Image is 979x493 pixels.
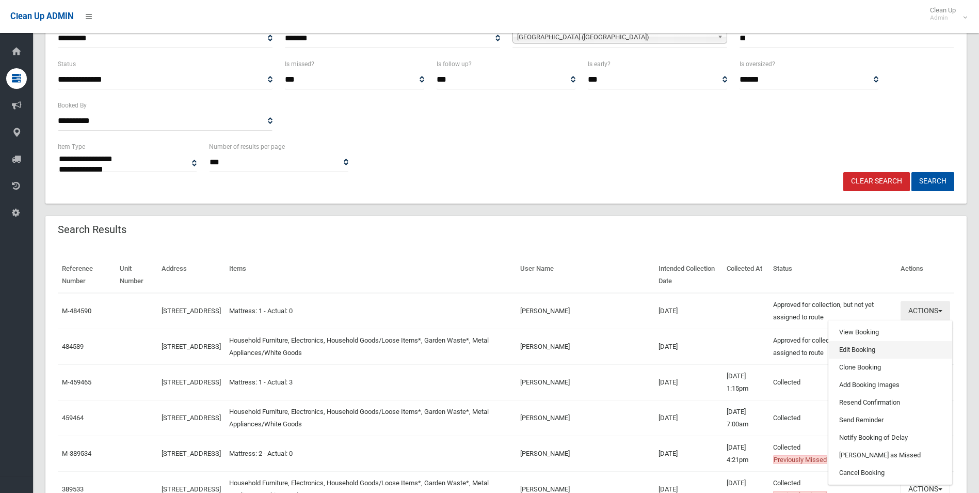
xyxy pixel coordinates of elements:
th: Unit Number [116,257,157,293]
a: Cancel Booking [829,464,952,482]
label: Is missed? [285,58,314,70]
a: Add Booking Images [829,376,952,394]
td: [DATE] [654,400,723,436]
a: Clone Booking [829,359,952,376]
td: [PERSON_NAME] [516,364,654,400]
td: [PERSON_NAME] [516,293,654,329]
a: Notify Booking of Delay [829,429,952,446]
a: M-459465 [62,378,91,386]
td: [DATE] [654,364,723,400]
a: 389533 [62,485,84,493]
span: Clean Up [925,6,966,22]
td: Mattress: 1 - Actual: 0 [225,293,517,329]
th: Intended Collection Date [654,257,723,293]
a: Resend Confirmation [829,394,952,411]
td: [DATE] [654,293,723,329]
button: Search [911,172,954,191]
th: User Name [516,257,654,293]
header: Search Results [45,220,139,240]
a: [STREET_ADDRESS] [162,343,221,350]
label: Booked By [58,100,87,111]
th: Status [769,257,896,293]
label: Is follow up? [437,58,472,70]
a: M-484590 [62,307,91,315]
th: Actions [896,257,954,293]
a: [STREET_ADDRESS] [162,307,221,315]
a: Clear Search [843,172,910,191]
a: M-389534 [62,450,91,457]
td: Household Furniture, Electronics, Household Goods/Loose Items*, Garden Waste*, Metal Appliances/W... [225,400,517,436]
td: [PERSON_NAME] [516,329,654,364]
span: [GEOGRAPHIC_DATA] ([GEOGRAPHIC_DATA]) [517,31,713,43]
label: Is oversized? [740,58,775,70]
a: 459464 [62,414,84,422]
a: Send Reminder [829,411,952,429]
label: Is early? [588,58,611,70]
td: Collected [769,436,896,471]
td: [DATE] 4:21pm [723,436,769,471]
a: [STREET_ADDRESS] [162,378,221,386]
td: [PERSON_NAME] [516,436,654,471]
a: Edit Booking [829,341,952,359]
span: Clean Up ADMIN [10,11,73,21]
td: [DATE] 7:00am [723,400,769,436]
th: Reference Number [58,257,116,293]
a: [STREET_ADDRESS] [162,485,221,493]
td: [PERSON_NAME] [516,400,654,436]
td: Collected [769,400,896,436]
span: Previously Missed [773,455,827,464]
button: Actions [901,301,950,320]
td: Approved for collection, but not yet assigned to route [769,329,896,364]
a: [STREET_ADDRESS] [162,450,221,457]
label: Item Type [58,141,85,152]
td: Collected [769,364,896,400]
a: [PERSON_NAME] as Missed [829,446,952,464]
small: Admin [930,14,956,22]
a: [STREET_ADDRESS] [162,414,221,422]
td: [DATE] [654,329,723,364]
a: 484589 [62,343,84,350]
td: Mattress: 1 - Actual: 3 [225,364,517,400]
td: [DATE] 1:15pm [723,364,769,400]
th: Collected At [723,257,769,293]
td: [DATE] [654,436,723,471]
th: Items [225,257,517,293]
th: Address [157,257,225,293]
label: Number of results per page [209,141,285,152]
a: View Booking [829,323,952,341]
td: Approved for collection, but not yet assigned to route [769,293,896,329]
td: Mattress: 2 - Actual: 0 [225,436,517,471]
label: Status [58,58,76,70]
td: Household Furniture, Electronics, Household Goods/Loose Items*, Garden Waste*, Metal Appliances/W... [225,329,517,364]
